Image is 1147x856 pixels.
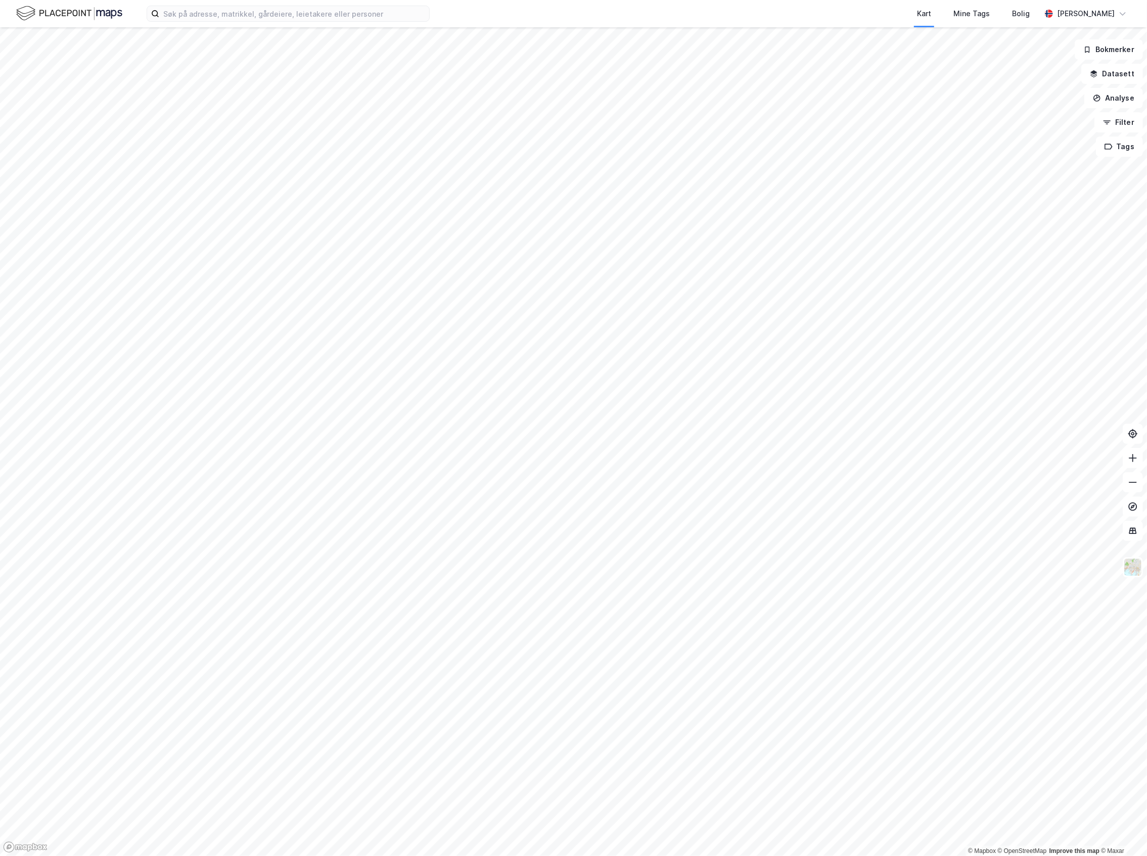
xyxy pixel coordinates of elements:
div: Mine Tags [953,8,990,20]
button: Datasett [1081,64,1143,84]
button: Filter [1094,112,1143,132]
img: Z [1123,558,1142,577]
button: Bokmerker [1075,39,1143,60]
iframe: Chat Widget [1096,807,1147,856]
button: Analyse [1084,88,1143,108]
button: Tags [1096,137,1143,157]
a: Improve this map [1049,847,1099,854]
a: Mapbox [968,847,996,854]
div: [PERSON_NAME] [1057,8,1115,20]
div: Kontrollprogram for chat [1096,807,1147,856]
img: logo.f888ab2527a4732fd821a326f86c7f29.svg [16,5,122,22]
a: Mapbox homepage [3,841,48,853]
a: OpenStreetMap [998,847,1047,854]
div: Kart [917,8,931,20]
div: Bolig [1012,8,1030,20]
input: Søk på adresse, matrikkel, gårdeiere, leietakere eller personer [159,6,429,21]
